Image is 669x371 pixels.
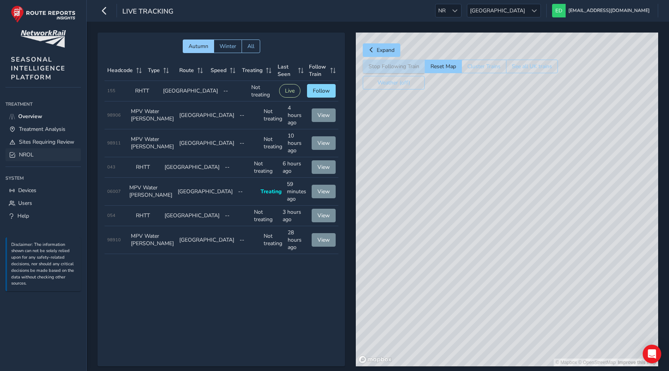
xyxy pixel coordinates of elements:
[177,129,237,157] td: [GEOGRAPHIC_DATA]
[189,43,208,50] span: Autumn
[235,178,258,206] td: --
[133,206,162,226] td: RHTT
[285,226,309,254] td: 28 hours ago
[211,67,226,74] span: Speed
[162,157,222,178] td: [GEOGRAPHIC_DATA]
[5,136,81,148] a: Sites Requiring Review
[18,113,42,120] span: Overview
[107,140,121,146] span: 98911
[363,43,400,57] button: Expand
[133,157,162,178] td: RHTT
[249,81,276,101] td: Not treating
[5,172,81,184] div: System
[127,178,175,206] td: MPV Water [PERSON_NAME]
[568,4,650,17] span: [EMAIL_ADDRESS][DOMAIN_NAME]
[107,67,133,74] span: Headcode
[552,4,652,17] button: [EMAIL_ADDRESS][DOMAIN_NAME]
[242,67,262,74] span: Treating
[317,188,330,195] span: View
[222,206,251,226] td: --
[5,210,81,222] a: Help
[128,129,177,157] td: MPV Water [PERSON_NAME]
[312,136,336,150] button: View
[175,178,235,206] td: [GEOGRAPHIC_DATA]
[237,226,261,254] td: --
[317,163,330,171] span: View
[279,84,300,98] button: Live
[179,67,194,74] span: Route
[128,226,177,254] td: MPV Water [PERSON_NAME]
[132,81,160,101] td: RHTT
[107,213,115,218] span: 054
[18,199,32,207] span: Users
[425,60,461,73] button: Reset Map
[122,7,173,17] span: Live Tracking
[107,189,121,194] span: 06007
[11,5,75,23] img: rr logo
[107,112,121,118] span: 98906
[461,60,506,73] button: Cluster Trains
[17,212,29,220] span: Help
[312,108,336,122] button: View
[21,30,66,48] img: customer logo
[261,188,281,195] span: Treating
[222,157,251,178] td: --
[19,138,74,146] span: Sites Requiring Review
[317,236,330,244] span: View
[128,101,177,129] td: MPV Water [PERSON_NAME]
[251,157,280,178] td: Not treating
[278,63,295,78] span: Last Seen
[160,81,221,101] td: [GEOGRAPHIC_DATA]
[237,129,261,157] td: --
[220,43,236,50] span: Winter
[19,125,65,133] span: Treatment Analysis
[552,4,566,17] img: diamond-layout
[317,112,330,119] span: View
[313,87,330,94] span: Follow
[280,206,309,226] td: 3 hours ago
[377,46,395,54] span: Expand
[261,101,285,129] td: Not treating
[5,197,81,210] a: Users
[11,55,65,82] span: SEASONAL INTELLIGENCE PLATFORM
[309,63,328,78] span: Follow Train
[148,67,160,74] span: Type
[5,148,81,161] a: NROL
[467,4,528,17] span: [GEOGRAPHIC_DATA]
[18,187,36,194] span: Devices
[183,40,214,53] button: Autumn
[107,237,121,243] span: 98910
[107,164,115,170] span: 043
[436,4,448,17] span: NR
[285,101,309,129] td: 4 hours ago
[221,81,249,101] td: --
[643,345,661,363] div: Open Intercom Messenger
[307,84,336,98] button: Follow
[107,88,115,94] span: 155
[237,101,261,129] td: --
[284,178,309,206] td: 59 minutes ago
[312,209,336,222] button: View
[251,206,280,226] td: Not treating
[317,139,330,147] span: View
[312,233,336,247] button: View
[5,123,81,136] a: Treatment Analysis
[261,226,285,254] td: Not treating
[19,151,34,158] span: NROL
[312,160,336,174] button: View
[506,60,558,73] button: See all UK trains
[317,212,330,219] span: View
[11,242,77,287] p: Disclaimer: The information shown can not be solely relied upon for any safety-related decisions,...
[280,157,309,178] td: 6 hours ago
[242,40,260,53] button: All
[247,43,254,50] span: All
[312,185,336,198] button: View
[261,129,285,157] td: Not treating
[5,110,81,123] a: Overview
[177,226,237,254] td: [GEOGRAPHIC_DATA]
[177,101,237,129] td: [GEOGRAPHIC_DATA]
[162,206,222,226] td: [GEOGRAPHIC_DATA]
[5,98,81,110] div: Treatment
[363,76,425,89] button: Weather (off)
[285,129,309,157] td: 10 hours ago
